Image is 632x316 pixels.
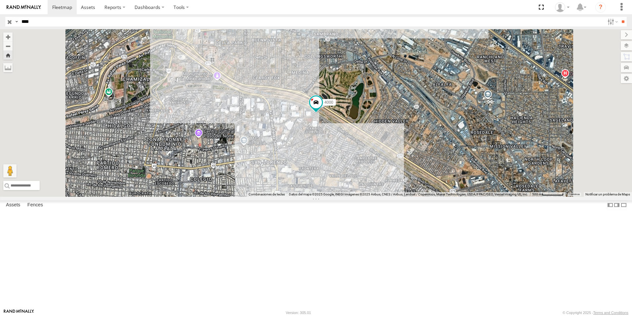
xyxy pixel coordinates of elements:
[595,2,606,13] i: ?
[607,200,613,210] label: Dock Summary Table to the Left
[3,63,13,72] label: Measure
[3,51,13,60] button: Zoom Home
[24,200,46,210] label: Fences
[563,311,628,315] div: © Copyright 2025 -
[3,164,17,178] button: Arrastra al hombrecito al mapa para abrir Street View
[325,100,334,105] span: 4000
[3,32,13,41] button: Zoom in
[286,311,311,315] div: Version: 305.01
[3,200,23,210] label: Assets
[14,17,19,26] label: Search Query
[4,309,34,316] a: Visit our Website
[289,192,528,196] span: Datos del mapa ©2025 Google, INEGI Imágenes ©2025 Airbus, CNES / Airbus, Landsat / Copernicus, Ma...
[530,192,566,197] button: Escala del mapa: 500 m por 62 píxeles
[553,2,572,12] div: Zulma Brisa Rios
[7,5,41,10] img: rand-logo.svg
[613,200,620,210] label: Dock Summary Table to the Right
[532,192,542,196] span: 500 m
[3,41,13,51] button: Zoom out
[585,192,630,196] a: Notificar un problema de Maps
[249,192,285,197] button: Combinaciones de teclas
[621,74,632,83] label: Map Settings
[620,200,627,210] label: Hide Summary Table
[593,311,628,315] a: Terms and Conditions
[605,17,619,26] label: Search Filter Options
[569,193,580,196] a: Términos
